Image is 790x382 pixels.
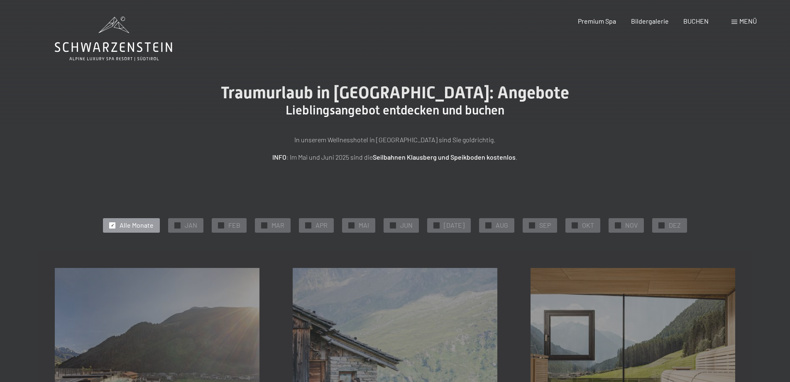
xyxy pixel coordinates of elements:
a: Premium Spa [578,17,616,25]
a: Bildergalerie [631,17,669,25]
span: ✓ [307,222,310,228]
span: Traumurlaub in [GEOGRAPHIC_DATA]: Angebote [221,83,569,102]
span: ✓ [263,222,266,228]
span: Lieblingsangebot entdecken und buchen [286,103,504,117]
span: Alle Monate [120,221,154,230]
span: ✓ [660,222,663,228]
span: Menü [739,17,757,25]
a: BUCHEN [683,17,709,25]
span: APR [316,221,328,230]
span: ✓ [350,222,353,228]
strong: Seilbahnen Klausberg und Speikboden kostenlos [373,153,516,161]
span: MAR [271,221,284,230]
span: SEP [539,221,551,230]
span: JUN [400,221,413,230]
p: : Im Mai und Juni 2025 sind die . [188,152,603,163]
span: DEZ [669,221,681,230]
span: JAN [185,221,197,230]
span: ✓ [531,222,534,228]
span: OKT [582,221,594,230]
span: ✓ [176,222,179,228]
span: ✓ [391,222,395,228]
span: ✓ [616,222,620,228]
span: FEB [228,221,240,230]
span: ✓ [573,222,577,228]
p: In unserem Wellnesshotel in [GEOGRAPHIC_DATA] sind Sie goldrichtig. [188,134,603,145]
span: MAI [359,221,369,230]
span: NOV [625,221,638,230]
span: ✓ [487,222,490,228]
span: [DATE] [444,221,465,230]
span: AUG [496,221,508,230]
span: ✓ [111,222,114,228]
span: ✓ [220,222,223,228]
strong: INFO [272,153,286,161]
span: ✓ [435,222,438,228]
